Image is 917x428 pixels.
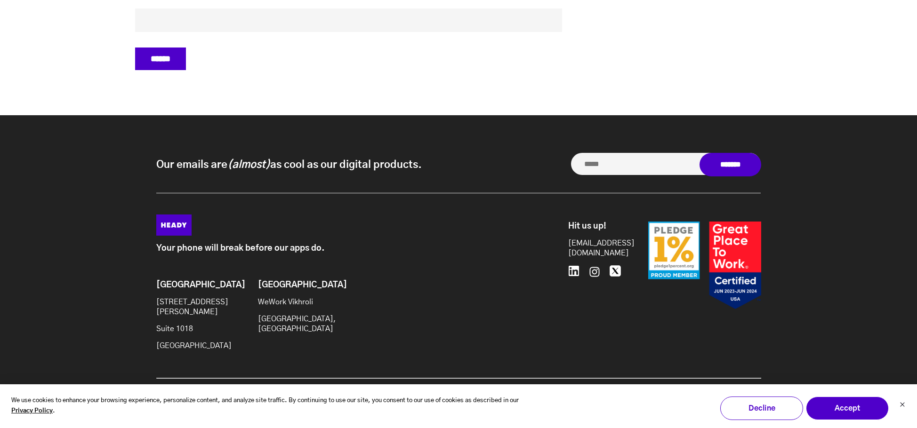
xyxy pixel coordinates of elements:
h6: [GEOGRAPHIC_DATA] [156,280,233,291]
img: Badges-24 [648,222,761,309]
p: WeWork Vikhroli [258,297,334,307]
p: [GEOGRAPHIC_DATA] [156,341,233,351]
p: © 2025, Heady LLC. [156,383,459,393]
p: We use cookies to enhance your browsing experience, personalize content, and analyze site traffic... [11,396,539,417]
h6: Hit us up! [568,222,625,232]
a: Privacy Policy [11,406,53,417]
button: Dismiss cookie banner [900,401,905,411]
p: Suite 1018 [156,324,233,334]
i: (almost) [227,159,270,170]
a: [EMAIL_ADDRESS][DOMAIN_NAME] [568,238,625,258]
p: [STREET_ADDRESS][PERSON_NAME] [156,297,233,317]
h6: [GEOGRAPHIC_DATA] [258,280,334,291]
button: Accept [806,396,889,420]
p: Your phone will break before our apps do. [156,244,526,254]
p: Our emails are as cool as our digital products. [156,158,422,172]
button: Decline [720,396,803,420]
p: [GEOGRAPHIC_DATA], [GEOGRAPHIC_DATA] [258,314,334,334]
img: Heady_Logo_Web-01 (1) [156,214,192,236]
